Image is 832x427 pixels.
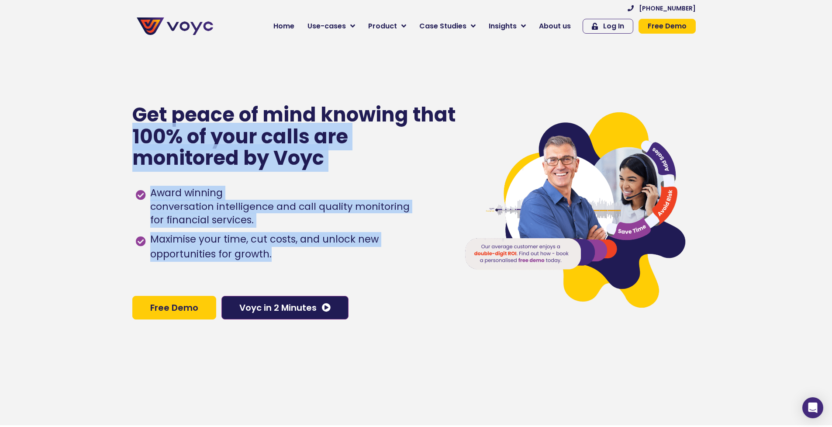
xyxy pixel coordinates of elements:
a: [PHONE_NUMBER] [628,5,696,11]
a: Log In [583,19,633,34]
span: About us [539,21,571,31]
p: Get peace of mind knowing that 100% of your calls are monitored by Voyc [132,104,457,169]
a: Privacy Policy [180,182,221,191]
span: Free Demo [648,23,687,30]
span: Insights [489,21,517,31]
a: Case Studies [413,17,482,35]
span: Case Studies [419,21,466,31]
a: Product [362,17,413,35]
a: Voyc in 2 Minutes [221,296,349,319]
span: Job title [116,71,145,81]
span: Log In [603,23,624,30]
span: Product [368,21,397,31]
span: Free Demo [150,303,198,312]
span: Use-cases [307,21,346,31]
a: Free Demo [132,296,216,319]
span: Phone [116,35,138,45]
a: About us [532,17,577,35]
span: Award winning for financial services. [148,186,410,228]
span: [PHONE_NUMBER] [639,5,696,11]
a: Home [267,17,301,35]
a: Insights [482,17,532,35]
span: Maximise your time, cut costs, and unlock new opportunities for growth. [148,232,446,262]
h1: conversation intelligence and call quality monitoring [150,201,410,213]
img: voyc-full-logo [137,17,213,35]
span: Home [273,21,294,31]
a: Free Demo [639,19,696,34]
div: Open Intercom Messenger [802,397,823,418]
span: Voyc in 2 Minutes [239,303,317,312]
a: Use-cases [301,17,362,35]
